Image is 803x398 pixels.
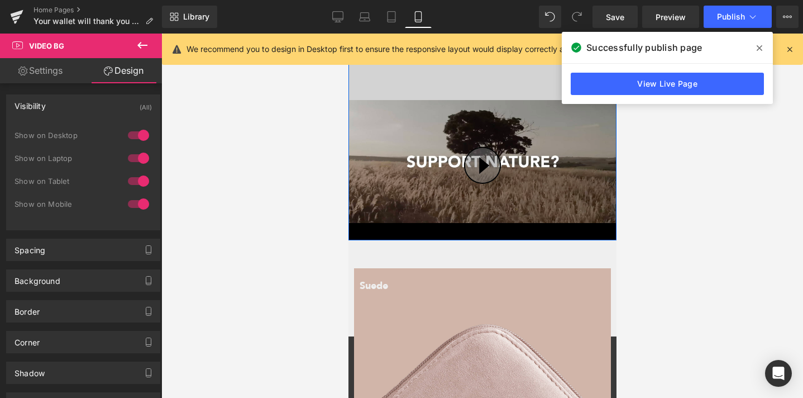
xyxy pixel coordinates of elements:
[34,6,162,15] a: Home Pages
[15,239,45,255] div: Spacing
[15,362,45,378] div: Shadow
[571,73,764,95] a: View Live Page
[405,6,432,28] a: Mobile
[162,6,217,28] a: New Library
[351,6,378,28] a: Laptop
[704,6,772,28] button: Publish
[15,177,115,185] div: Show on Tablet
[140,95,152,113] div: (All)
[187,43,697,55] p: We recommend you to design in Desktop first to ensure the responsive layout would display correct...
[776,6,799,28] button: More
[642,6,699,28] a: Preview
[324,6,351,28] a: Desktop
[15,154,115,162] div: Show on Laptop
[717,12,745,21] span: Publish
[15,95,46,111] div: Visibility
[566,6,588,28] button: Redo
[539,6,561,28] button: Undo
[656,11,686,23] span: Preview
[11,250,262,255] h1: Suede
[586,41,702,54] span: Successfully publish page
[15,200,115,208] div: Show on Mobile
[183,12,209,22] span: Library
[34,17,141,26] span: Your wallet will thank you - no shop
[15,270,60,286] div: Background
[378,6,405,28] a: Tablet
[15,301,40,316] div: Border
[606,11,624,23] span: Save
[29,41,64,50] span: Video Bg
[15,331,40,347] div: Corner
[83,58,164,83] a: Design
[15,131,115,139] div: Show on Desktop
[765,360,792,387] div: Open Intercom Messenger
